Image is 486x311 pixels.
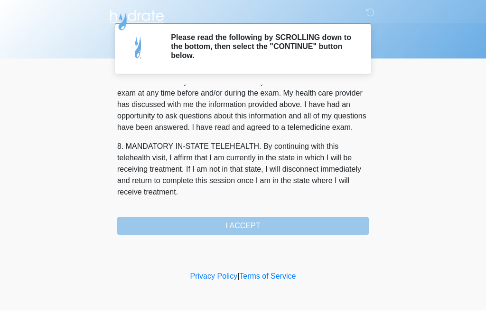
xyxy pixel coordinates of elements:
[117,141,369,198] p: 8. MANDATORY IN-STATE TELEHEALTH. By continuing with this telehealth visit, I affirm that I am cu...
[239,272,296,281] a: Terms of Service
[108,7,166,31] img: Hydrate IV Bar - Arcadia Logo
[124,33,153,62] img: Agent Avatar
[237,272,239,281] a: |
[190,272,238,281] a: Privacy Policy
[171,33,355,61] h2: Please read the following by SCROLLING down to the bottom, then select the "CONTINUE" button below.
[117,77,369,134] p: 7. RIGHTS. You may withhold or withdraw your consent to a telemedicine exam at any time before an...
